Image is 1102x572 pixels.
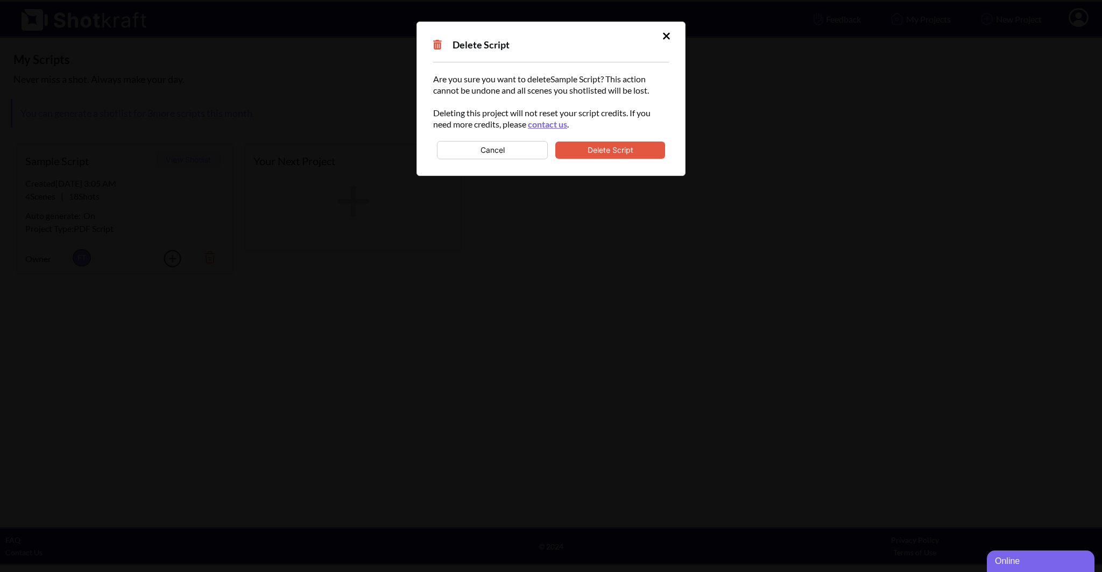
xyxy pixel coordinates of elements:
span: Delete Script [433,39,510,51]
button: Cancel [437,141,548,159]
div: Are you sure you want to delete Sample Script ? This action cannot be undone and all scenes you s... [433,73,669,159]
iframe: chat widget [987,548,1097,572]
button: Delete Script [555,142,665,159]
a: contact us [528,119,567,129]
